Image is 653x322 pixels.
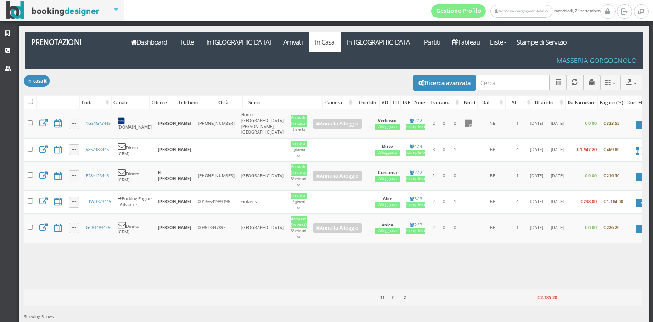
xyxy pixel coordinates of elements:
b: [PERSON_NAME] [158,225,191,231]
td: 009613447893 [195,214,238,243]
td: 1 [510,161,525,190]
div: Completo [406,176,425,182]
td: [DATE] [525,214,547,243]
b: € 0,00 [585,173,597,179]
b: [PERSON_NAME] [158,198,191,204]
button: In casa [24,75,50,86]
b: € 469,80 [603,147,619,153]
td: [PHONE_NUMBER] [195,161,238,190]
div: Completo [406,228,425,234]
div: Alloggiata [375,228,400,234]
td: 2 [428,161,439,190]
a: Masseria Gorgognolo Admin [490,5,552,18]
td: 1 [449,191,461,214]
div: AD [380,96,390,109]
div: Pagato (%) [598,96,625,109]
td: 1 [449,138,461,161]
div: Alloggiata [375,202,400,208]
div: Alloggiata [375,124,400,130]
td: [DATE] [547,214,567,243]
b: Mirto [382,143,393,149]
h4: Masseria Gorgognolo [557,56,636,64]
td: [PHONE_NUMBER] [195,109,238,138]
div: Note [412,96,427,109]
div: Al [506,96,533,109]
b: € 226,20 [603,225,619,231]
td: 0 [439,214,449,243]
a: In Casa [309,32,341,52]
td: [DATE] [547,161,567,190]
div: Stato [243,96,265,109]
div: € 2.185,20 [526,292,559,304]
a: In [GEOGRAPHIC_DATA] [341,32,418,52]
a: 3 / 3Completo [406,196,425,208]
b: [PERSON_NAME] [158,120,191,126]
img: 7STAjs-WNfZHmYllyLag4gdhmHm8JrbmzVrznejwAeLEbpu0yDt-GlJaDipzXAZBN18=w300 [118,117,125,124]
small: 3 giorni fa [293,199,305,210]
a: Gestione Profilo [431,4,486,18]
div: Da Fatturare [566,96,597,109]
img: BookingDesigner.com [6,1,100,19]
b: € 1.947,20 [577,147,597,153]
a: Annulla Alloggio [313,223,362,233]
td: NB [476,109,510,138]
div: Canale [112,96,149,109]
button: Export [621,75,642,90]
td: BB [476,214,510,243]
a: P28Y123445 [86,173,109,179]
small: 3 ore fa [293,127,305,132]
div: Bilancio [533,96,565,109]
td: 00436641993196 [195,191,238,214]
div: In casa [291,141,307,147]
div: 82% [636,199,653,207]
div: INF [401,96,412,109]
td: 1 [510,214,525,243]
a: 2 / 2Completo [406,169,425,182]
a: Dashboard [125,32,174,52]
div: CH [391,96,401,109]
div: Completo [406,150,425,156]
div: Alloggiata [375,150,400,156]
b: Verbasco [378,118,397,124]
small: 56 minuti fa [291,228,306,239]
b: € 1.104,00 [603,198,623,204]
a: 1G51G43445 [86,120,111,126]
td: 4 [510,191,525,214]
a: Stampe di Servizio [511,32,573,52]
td: Norton [GEOGRAPHIC_DATA][PERSON_NAME], [GEOGRAPHIC_DATA] [238,109,287,138]
button: Ricerca avanzata [413,75,476,90]
b: € 238,00 [580,198,597,204]
td: BB [476,138,510,161]
b: [PERSON_NAME] [158,147,191,153]
div: Arrivato (In casa) [291,115,307,127]
button: Aggiorna [566,75,583,90]
b: € 0,00 [585,225,597,231]
div: Dal [478,96,505,109]
b: El [PERSON_NAME] [158,169,191,181]
b: Aloe [383,196,392,202]
td: [DATE] [525,161,547,190]
div: Cliente [150,96,176,109]
td: 1 [510,109,525,138]
td: [DATE] [547,191,567,214]
td: [DATE] [547,109,567,138]
td: Diretto (CRM) [114,214,155,243]
b: 0 [392,294,394,300]
input: Cerca [476,75,550,90]
a: 4 / 4Completo [406,143,425,156]
td: [DATE] [525,191,547,214]
td: [DATE] [547,138,567,161]
a: Liste [486,32,510,52]
td: 4 [510,138,525,161]
div: Camera [323,96,354,109]
td: [DATE] [525,138,547,161]
span: Showing 5 rows [24,314,54,320]
b: € 0,00 [585,120,597,126]
td: BB [476,191,510,214]
td: 0 [439,109,449,138]
td: [DOMAIN_NAME] [114,109,155,138]
a: In [GEOGRAPHIC_DATA] [200,32,277,52]
div: Arrivato (In casa) [291,164,307,176]
div: Completo [406,124,425,130]
small: 1 giorno fa [292,147,305,158]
